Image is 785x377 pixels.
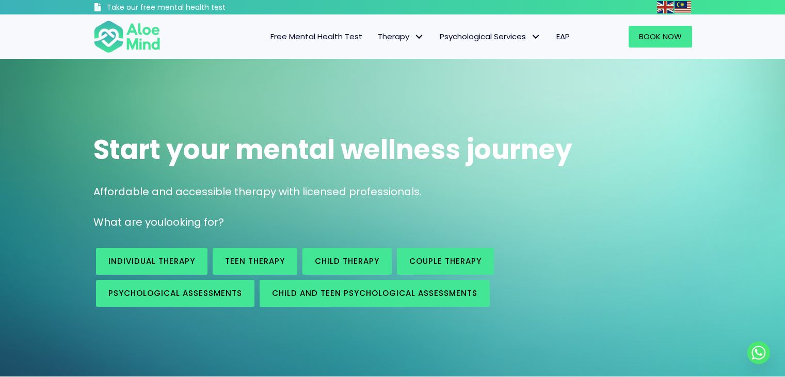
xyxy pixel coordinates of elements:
a: Child Therapy [302,248,392,275]
span: EAP [556,31,570,42]
span: Free Mental Health Test [270,31,362,42]
a: Whatsapp [747,341,770,364]
a: Child and Teen Psychological assessments [260,280,490,307]
span: Child and Teen Psychological assessments [272,288,477,299]
span: Therapy: submenu [412,29,427,44]
a: Free Mental Health Test [263,26,370,48]
span: Couple therapy [409,256,482,266]
span: looking for? [164,215,224,229]
p: Affordable and accessible therapy with licensed professionals. [93,184,692,199]
a: Individual therapy [96,248,207,275]
img: ms [675,1,691,13]
span: Individual therapy [108,256,195,266]
span: Teen Therapy [225,256,285,266]
nav: Menu [174,26,578,48]
img: en [657,1,674,13]
a: Teen Therapy [213,248,297,275]
span: Psychological assessments [108,288,242,299]
a: Couple therapy [397,248,494,275]
a: Psychological ServicesPsychological Services: submenu [432,26,549,48]
span: What are you [93,215,164,229]
a: EAP [549,26,578,48]
span: Book Now [639,31,682,42]
a: Malay [675,1,692,13]
a: Book Now [629,26,692,48]
a: Take our free mental health test [93,3,281,14]
a: English [657,1,675,13]
a: TherapyTherapy: submenu [370,26,432,48]
span: Start your mental wellness journey [93,131,572,168]
span: Psychological Services: submenu [528,29,543,44]
span: Therapy [378,31,424,42]
h3: Take our free mental health test [107,3,281,13]
img: Aloe mind Logo [93,20,161,54]
span: Child Therapy [315,256,379,266]
a: Psychological assessments [96,280,254,307]
span: Psychological Services [440,31,541,42]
